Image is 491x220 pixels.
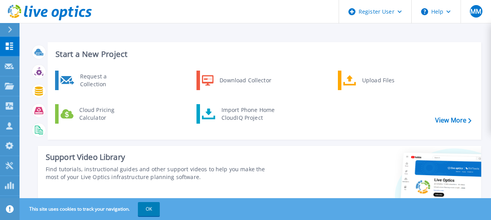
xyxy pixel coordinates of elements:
[55,71,135,90] a: Request a Collection
[76,73,133,88] div: Request a Collection
[55,50,471,59] h3: Start a New Project
[470,8,481,14] span: MM
[196,71,277,90] a: Download Collector
[218,106,279,122] div: Import Phone Home CloudIQ Project
[55,104,135,124] a: Cloud Pricing Calculator
[21,202,160,216] span: This site uses cookies to track your navigation.
[46,152,276,162] div: Support Video Library
[358,73,416,88] div: Upload Files
[338,71,418,90] a: Upload Files
[138,202,160,216] button: OK
[75,106,133,122] div: Cloud Pricing Calculator
[46,165,276,181] div: Find tutorials, instructional guides and other support videos to help you make the most of your L...
[216,73,275,88] div: Download Collector
[435,117,471,124] a: View More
